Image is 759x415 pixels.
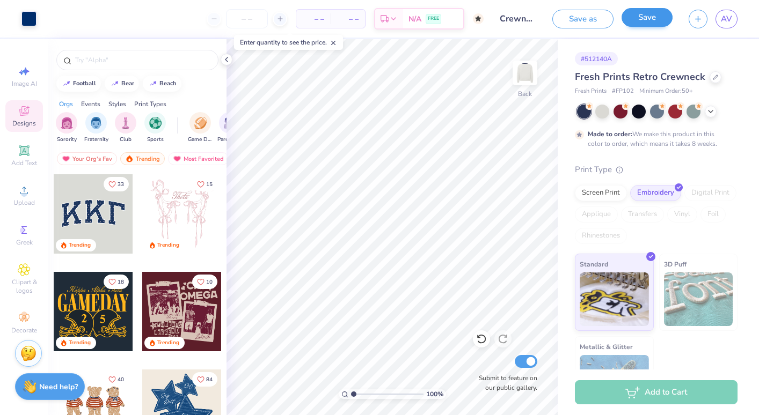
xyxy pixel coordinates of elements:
[192,372,217,387] button: Like
[118,182,124,187] span: 33
[575,228,627,244] div: Rhinestones
[118,377,124,382] span: 40
[12,79,37,88] span: Image AI
[104,177,129,191] button: Like
[580,272,649,326] img: Standard
[11,326,37,335] span: Decorate
[62,155,70,162] img: most_fav.gif
[144,112,166,144] button: filter button
[492,8,544,29] input: Untitled Design
[105,76,139,92] button: bear
[81,99,100,109] div: Events
[149,117,162,129] img: Sports Image
[428,15,439,23] span: FREE
[56,112,77,144] button: filter button
[234,35,343,50] div: Enter quantity to see the price.
[118,279,124,285] span: 18
[408,13,421,25] span: N/A
[39,382,78,392] strong: Need help?
[217,112,242,144] button: filter button
[16,238,33,247] span: Greek
[157,241,179,249] div: Trending
[144,112,166,144] div: filter for Sports
[667,206,697,223] div: Vinyl
[206,279,213,285] span: 10
[664,272,733,326] img: 3D Puff
[173,155,181,162] img: most_fav.gif
[580,355,649,409] img: Metallic & Glitter
[115,112,136,144] div: filter for Club
[90,117,102,129] img: Fraternity Image
[143,76,181,92] button: beach
[473,373,537,392] label: Submit to feature on our public gallery.
[12,119,36,128] span: Designs
[168,152,229,165] div: Most Favorited
[13,198,35,207] span: Upload
[622,8,673,27] button: Save
[11,159,37,167] span: Add Text
[226,9,268,28] input: – –
[73,80,96,86] div: football
[104,275,129,289] button: Like
[56,76,101,92] button: football
[120,152,165,165] div: Trending
[426,389,443,399] span: 100 %
[575,206,618,223] div: Applique
[69,339,91,347] div: Trending
[639,87,693,96] span: Minimum Order: 50 +
[121,80,134,86] div: bear
[684,185,736,201] div: Digital Print
[575,164,738,176] div: Print Type
[588,129,720,149] div: We make this product in this color to order, which means it takes 8 weeks.
[575,70,705,83] span: Fresh Prints Retro Crewneck
[5,278,43,295] span: Clipart & logos
[59,99,73,109] div: Orgs
[115,112,136,144] button: filter button
[580,341,633,352] span: Metallic & Glitter
[206,377,213,382] span: 84
[74,55,211,65] input: Try "Alpha"
[120,136,132,144] span: Club
[188,112,213,144] button: filter button
[575,52,618,65] div: # 512140A
[108,99,126,109] div: Styles
[104,372,129,387] button: Like
[337,13,359,25] span: – –
[217,112,242,144] div: filter for Parent's Weekend
[125,155,134,162] img: trending.gif
[303,13,324,25] span: – –
[188,112,213,144] div: filter for Game Day
[518,89,532,99] div: Back
[56,112,77,144] div: filter for Sorority
[149,80,157,87] img: trend_line.gif
[575,87,607,96] span: Fresh Prints
[159,80,177,86] div: beach
[62,80,71,87] img: trend_line.gif
[134,99,166,109] div: Print Types
[552,10,614,28] button: Save as
[580,258,608,270] span: Standard
[147,136,164,144] span: Sports
[188,136,213,144] span: Game Day
[111,80,119,87] img: trend_line.gif
[224,117,236,129] img: Parent's Weekend Image
[194,117,207,129] img: Game Day Image
[664,258,687,270] span: 3D Puff
[630,185,681,201] div: Embroidery
[57,152,117,165] div: Your Org's Fav
[192,275,217,289] button: Like
[716,10,738,28] a: AV
[217,136,242,144] span: Parent's Weekend
[700,206,726,223] div: Foil
[69,241,91,249] div: Trending
[621,206,664,223] div: Transfers
[575,185,627,201] div: Screen Print
[514,62,536,84] img: Back
[84,112,108,144] div: filter for Fraternity
[84,112,108,144] button: filter button
[206,182,213,187] span: 15
[120,117,132,129] img: Club Image
[721,13,732,25] span: AV
[157,339,179,347] div: Trending
[57,136,77,144] span: Sorority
